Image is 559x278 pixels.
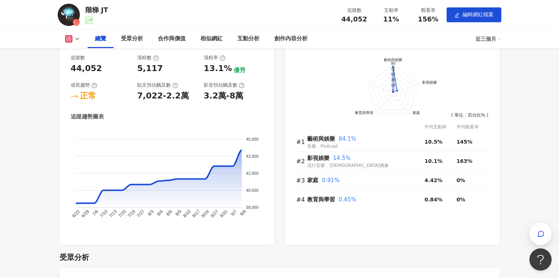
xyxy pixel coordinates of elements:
img: KOL Avatar [58,4,80,26]
tspan: 43,500 [246,154,258,158]
tspan: 8/31 [219,209,229,219]
span: 11% [383,16,399,23]
span: 音樂．Podcast [307,144,338,149]
div: 追蹤趨勢圖表 [71,113,104,121]
tspan: 42,000 [246,171,258,175]
div: 合作與價值 [158,34,186,43]
div: #4 [296,195,307,204]
div: 互動率 [377,7,405,14]
div: 正常 [80,90,96,102]
div: #3 [296,176,307,185]
div: 創作內容分析 [274,34,308,43]
div: 近三個月 [475,33,501,45]
div: 追蹤數 [71,54,85,61]
tspan: 8/6 [165,209,173,217]
text: 90 [391,61,395,66]
div: 44,052 [71,63,102,74]
tspan: 8/3 [147,209,155,217]
span: 44,052 [341,15,367,23]
tspan: 8/10 [182,209,192,219]
span: 4.42% [424,177,443,183]
span: 145% [457,139,472,145]
tspan: 8/27 [210,209,220,219]
div: #2 [296,157,307,166]
div: 追蹤數 [340,7,368,14]
span: 藝術與娛樂 [307,135,335,142]
div: 平均互動率 [424,124,456,131]
div: 13.1% [204,63,232,74]
span: 0% [457,197,465,202]
tspan: 40,500 [246,188,258,192]
tspan: 7/23 [126,209,136,219]
text: 家庭 [413,111,420,115]
div: 平均觀看率 [457,124,488,131]
text: 54 [391,72,395,77]
tspan: 39,000 [246,205,258,210]
div: 漲粉數 [137,54,159,61]
tspan: 6/22 [71,209,81,219]
tspan: 8/4 [156,209,164,217]
span: 家庭 [307,177,318,184]
span: 156% [418,16,438,23]
text: 36 [391,77,395,82]
tspan: 6/29 [80,209,90,219]
text: 藝術與娛樂 [384,58,402,62]
div: 3.2萬-8萬 [204,90,243,102]
span: 163% [457,158,472,164]
div: 7,022-2.2萬 [137,90,189,102]
tspan: 7/10 [99,209,109,219]
div: 優秀 [234,66,245,74]
tspan: 9/8 [239,209,247,217]
div: 相似網紅 [200,34,223,43]
span: 10.5% [424,139,443,145]
div: 5,117 [137,63,163,74]
tspan: 7/27 [136,209,146,219]
div: 成長趨勢 [71,82,97,88]
span: 0.91% [322,177,340,184]
div: #1 [296,137,307,147]
div: 觀看率 [414,7,442,14]
div: 互動分析 [237,34,260,43]
span: 編輯網紅檔案 [463,11,494,17]
div: 影音預估觸及數 [204,82,245,88]
div: 受眾分析 [121,34,143,43]
div: 受眾分析 [60,252,89,262]
div: 階梯 JT [85,5,108,14]
span: 10.1% [424,158,443,164]
text: 教育與學習 [355,111,373,115]
span: 流行音樂．[DEMOGRAPHIC_DATA]偶像 [307,163,389,168]
tspan: 45,000 [246,137,258,141]
span: 84.1% [339,135,356,142]
span: 0.45% [339,196,356,203]
tspan: 9/7 [230,209,238,217]
text: 72 [391,67,395,71]
text: 0 [392,88,394,93]
span: 0% [457,177,465,183]
iframe: Help Scout Beacon - Open [529,248,552,271]
text: 18 [391,83,395,87]
tspan: 8/24 [200,209,210,219]
div: 總覽 [95,34,106,43]
div: 漲粉率 [204,54,226,61]
tspan: 7/13 [108,209,118,219]
button: edit編輯網紅檔案 [447,7,501,22]
span: 14.5% [333,155,351,161]
tspan: 7/6 [91,209,99,217]
tspan: 8/17 [191,209,201,219]
span: 0.84% [424,197,443,202]
span: edit [454,13,460,18]
text: 影視娛樂 [422,80,437,84]
tspan: 8/9 [175,209,183,217]
span: 教育與學習 [307,196,335,203]
div: 貼文預估觸及數 [137,82,178,88]
tspan: 7/20 [117,209,127,219]
span: 影視娛樂 [307,155,329,161]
